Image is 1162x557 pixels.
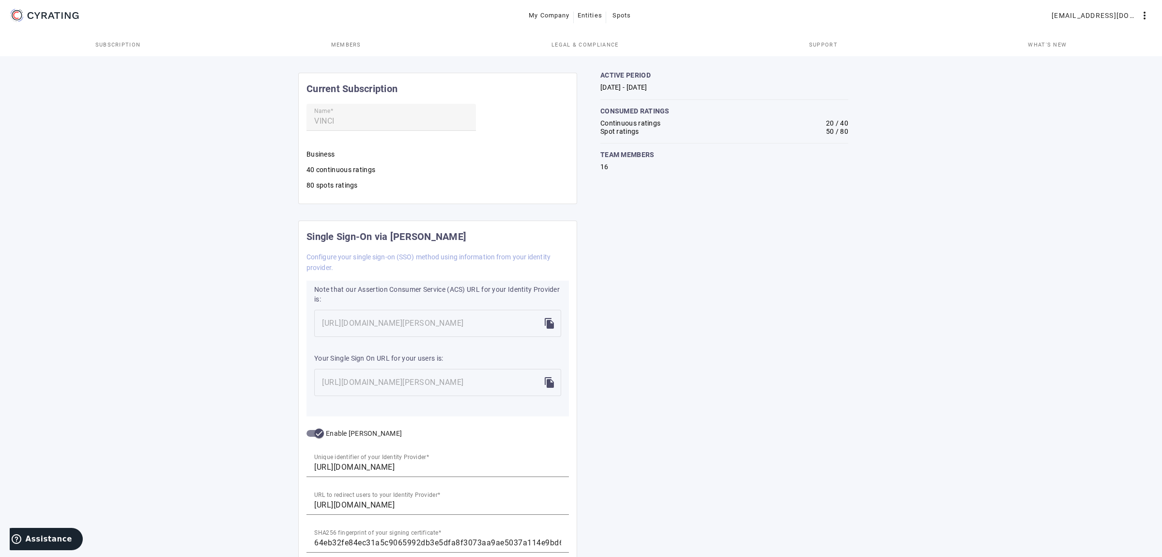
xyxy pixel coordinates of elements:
div: [DATE] - [DATE] [600,83,848,92]
div: active period [600,72,848,79]
p: 40 continuous ratings [306,165,569,175]
input: Name of the subscription [314,115,468,127]
td: Spot ratings [600,127,781,136]
span: Members [331,42,361,48]
span: What's new [1028,42,1067,48]
span: Legal & Compliance [551,42,619,48]
span: [EMAIL_ADDRESS][DOMAIN_NAME] [1052,8,1139,23]
td: 20 / 40 [781,119,848,127]
p: Business [306,149,569,159]
button: My Company [525,7,574,24]
g: CYRATING [28,12,79,19]
mat-label: URL to redirect users to your Identity Provider [314,492,438,498]
mat-card-subtitle: Configure your single sign-on (SSO) method using information from your identity provider. [306,252,569,273]
mat-icon: file_copy [538,318,561,329]
mat-icon: file_copy [538,377,561,388]
label: Enable [PERSON_NAME] [324,429,402,438]
button: Entities [574,7,606,24]
span: Entities [578,8,602,23]
span: Subscription [95,42,141,48]
button: Spots [606,7,637,24]
span: Spots [612,8,631,23]
button: [EMAIL_ADDRESS][DOMAIN_NAME] [1048,7,1154,24]
div: 16 [600,163,848,171]
p: 80 spots ratings [306,180,569,190]
input: Certificate fingerprint [314,537,561,549]
span: My Company [529,8,570,23]
mat-card-title: Single Sign-On via [PERSON_NAME] [306,229,466,244]
mat-icon: more_vert [1139,10,1150,21]
mat-card-title: Current Subscription [306,81,398,96]
input: Entity ID [314,462,561,473]
p: Note that our Assertion Consumer Service (ACS) URL for your Identity Provider is: [314,285,561,304]
iframe: Ouvre un widget dans lequel vous pouvez trouver plus d’informations [10,528,83,552]
span: Support [809,42,838,48]
p: Your Single Sign On URL for your users is: [314,353,561,363]
input: SSO Web URL [314,499,561,511]
div: consumed ratings [600,108,848,114]
div: team members [600,151,848,158]
mat-label: SHA256 fingerprint of your signing certificate [314,529,439,536]
mat-label: Name [314,108,330,114]
td: 50 / 80 [781,127,848,136]
mat-label: Unique identifier of your Identity Provider [314,454,426,461]
td: Continuous ratings [600,119,781,127]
